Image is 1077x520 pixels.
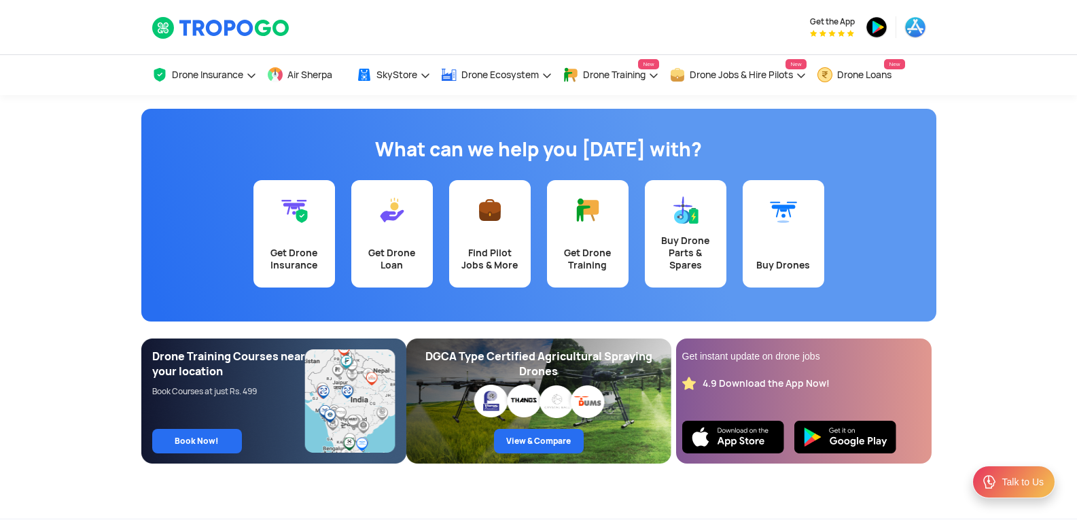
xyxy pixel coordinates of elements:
span: New [884,59,904,69]
div: 4.9 Download the App Now! [703,377,830,390]
img: Buy Drones [770,196,797,224]
span: Drone Insurance [172,69,243,80]
img: Buy Drone Parts & Spares [672,196,699,224]
span: Drone Loans [837,69,891,80]
span: Drone Training [583,69,646,80]
a: Air Sherpa [267,55,346,95]
img: Playstore [794,421,896,453]
span: Drone Jobs & Hire Pilots [690,69,793,80]
a: SkyStore [356,55,431,95]
h1: What can we help you [DATE] with? [152,136,926,163]
span: Drone Ecosystem [461,69,539,80]
a: View & Compare [494,429,584,453]
div: Buy Drones [751,259,816,271]
img: appstore [904,16,926,38]
a: Get Drone Loan [351,180,433,288]
span: New [638,59,658,69]
a: Buy Drone Parts & Spares [645,180,726,288]
img: App Raking [810,30,854,37]
a: Drone TrainingNew [563,55,659,95]
img: Get Drone Training [574,196,601,224]
img: Get Drone Loan [378,196,406,224]
img: ic_Support.svg [981,474,997,490]
a: Drone Insurance [152,55,257,95]
div: DGCA Type Certified Agricultural Spraying Drones [417,349,660,379]
span: Air Sherpa [287,69,332,80]
div: Get Drone Insurance [262,247,327,271]
div: Get Drone Loan [359,247,425,271]
div: Buy Drone Parts & Spares [653,235,718,271]
img: Find Pilot Jobs & More [476,196,504,224]
a: Find Pilot Jobs & More [449,180,531,288]
div: Drone Training Courses near your location [152,349,306,379]
span: Get the App [810,16,855,27]
div: Find Pilot Jobs & More [457,247,523,271]
div: Get Drone Training [555,247,620,271]
img: Get Drone Insurance [281,196,308,224]
a: Book Now! [152,429,242,453]
a: Drone LoansNew [817,55,905,95]
span: New [785,59,806,69]
a: Drone Ecosystem [441,55,552,95]
a: Drone Jobs & Hire PilotsNew [669,55,807,95]
div: Get instant update on drone jobs [682,349,925,363]
a: Get Drone Training [547,180,629,288]
img: star_rating [682,377,696,390]
img: playstore [866,16,887,38]
a: Buy Drones [743,180,824,288]
a: Get Drone Insurance [253,180,335,288]
span: SkyStore [376,69,417,80]
div: Talk to Us [1002,475,1044,489]
div: Book Courses at just Rs. 499 [152,386,306,397]
img: Ios [682,421,784,453]
img: TropoGo Logo [152,16,291,39]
